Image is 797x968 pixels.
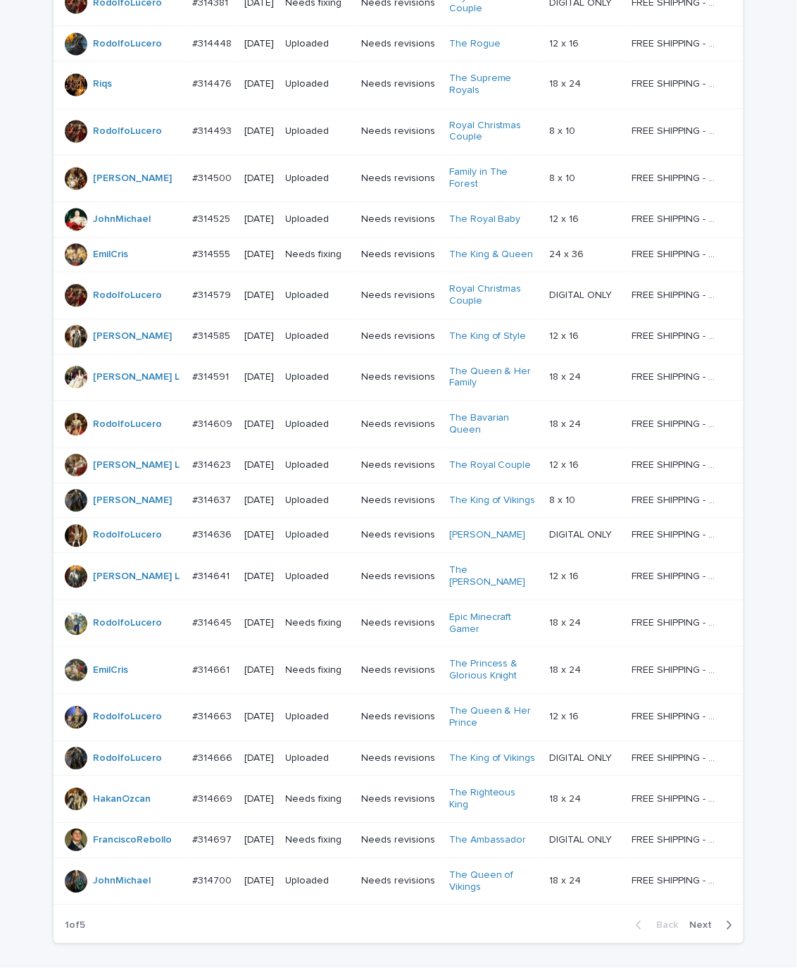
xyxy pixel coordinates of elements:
[549,123,578,138] p: 8 x 10
[632,123,722,138] p: FREE SHIPPING - preview in 1-2 business days, after your approval delivery will take 5-10 b.d.
[286,126,350,138] p: Uploaded
[93,249,128,261] a: EmilCris
[93,835,172,847] a: FranciscoRebollo
[286,876,350,888] p: Uploaded
[361,290,438,302] p: Needs revisions
[54,61,743,108] tr: Riqs #314476#314476 [DATE]UploadedNeeds revisionsThe Supreme Royals 18 x 2418 x 24 FREE SHIPPING ...
[192,569,232,583] p: #314641
[192,662,232,677] p: #314661
[93,290,162,302] a: RodolfoLucero
[632,35,722,50] p: FREE SHIPPING - preview in 1-2 business days, after your approval delivery will take 5-10 b.d.
[244,495,275,507] p: [DATE]
[361,126,438,138] p: Needs revisions
[286,618,350,630] p: Needs fixing
[244,530,275,542] p: [DATE]
[361,173,438,185] p: Needs revisions
[286,290,350,302] p: Uploaded
[286,372,350,384] p: Uploaded
[361,214,438,226] p: Needs revisions
[632,873,722,888] p: FREE SHIPPING - preview in 1-2 business days, after your approval delivery will take 5-10 b.d.
[192,709,234,724] p: #314663
[361,495,438,507] p: Needs revisions
[54,27,743,62] tr: RodolfoLucero #314448#314448 [DATE]UploadedNeeds revisionsThe Rogue 12 x 1612 x 16 FREE SHIPPING ...
[361,712,438,724] p: Needs revisions
[192,211,233,226] p: #314525
[549,287,615,302] p: DIGITAL ONLY
[549,416,584,431] p: 18 x 24
[54,156,743,203] tr: [PERSON_NAME] #314500#314500 [DATE]UploadedNeeds revisionsFamily in The Forest 8 x 108 x 10 FREE ...
[54,402,743,449] tr: RodolfoLucero #314609#314609 [DATE]UploadedNeeds revisionsThe Bavarian Queen 18 x 2418 x 24 FREE ...
[54,448,743,483] tr: [PERSON_NAME] L #314623#314623 [DATE]UploadedNeeds revisionsThe Royal Couple 12 x 1612 x 16 FREE ...
[93,460,180,472] a: [PERSON_NAME] L
[244,38,275,50] p: [DATE]
[192,492,234,507] p: #314637
[244,753,275,765] p: [DATE]
[54,741,743,776] tr: RodolfoLucero #314666#314666 [DATE]UploadedNeeds revisionsThe King of Vikings DIGITAL ONLYDIGITAL...
[54,108,743,156] tr: RodolfoLucero #314493#314493 [DATE]UploadedNeeds revisionsRoyal Christmas Couple 8 x 108 x 10 FRE...
[244,419,275,431] p: [DATE]
[244,618,275,630] p: [DATE]
[286,460,350,472] p: Uploaded
[93,665,128,677] a: EmilCris
[54,858,743,905] tr: JohnMichael #314700#314700 [DATE]UploadedNeeds revisionsThe Queen of Vikings 18 x 2418 x 24 FREE ...
[549,791,584,806] p: 18 x 24
[192,873,234,888] p: #314700
[93,618,162,630] a: RodolfoLucero
[93,214,151,226] a: JohnMichael
[286,665,350,677] p: Needs fixing
[632,247,722,261] p: FREE SHIPPING - preview in 1-2 business days, after your approval delivery will take 5-10 b.d.
[286,214,350,226] p: Uploaded
[361,331,438,343] p: Needs revisions
[244,571,275,583] p: [DATE]
[244,290,275,302] p: [DATE]
[361,794,438,806] p: Needs revisions
[361,753,438,765] p: Needs revisions
[361,249,438,261] p: Needs revisions
[449,870,537,894] a: The Queen of Vikings
[93,712,162,724] a: RodolfoLucero
[192,750,235,765] p: #314666
[286,173,350,185] p: Uploaded
[244,712,275,724] p: [DATE]
[244,249,275,261] p: [DATE]
[449,835,527,847] a: The Ambassador
[632,791,722,806] p: FREE SHIPPING - preview in 1-2 business days, after your approval delivery will take 5-10 b.d.
[449,753,536,765] a: The King of Vikings
[192,35,234,50] p: #314448
[549,328,582,343] p: 12 x 16
[361,419,438,431] p: Needs revisions
[632,369,722,384] p: FREE SHIPPING - preview in 1-2 business days, after your approval delivery will take 5-10 b.d.
[361,876,438,888] p: Needs revisions
[286,835,350,847] p: Needs fixing
[54,554,743,601] tr: [PERSON_NAME] L #314641#314641 [DATE]UploadedNeeds revisionsThe [PERSON_NAME] 12 x 1612 x 16 FREE...
[93,331,172,343] a: [PERSON_NAME]
[244,79,275,91] p: [DATE]
[93,876,151,888] a: JohnMichael
[549,662,584,677] p: 18 x 24
[549,247,586,261] p: 24 x 36
[244,126,275,138] p: [DATE]
[689,921,720,931] span: Next
[684,919,743,932] button: Next
[286,571,350,583] p: Uploaded
[286,419,350,431] p: Uploaded
[449,249,534,261] a: The King & Queen
[625,919,684,932] button: Back
[449,38,501,50] a: The Rogue
[449,120,537,144] a: Royal Christmas Couple
[361,835,438,847] p: Needs revisions
[93,419,162,431] a: RodolfoLucero
[244,173,275,185] p: [DATE]
[632,457,722,472] p: FREE SHIPPING - preview in 1-2 business days, after your approval delivery will take 5-10 b.d.
[449,214,521,226] a: The Royal Baby
[632,416,722,431] p: FREE SHIPPING - preview in 1-2 business days, after your approval delivery will take 5-10 b.d.
[192,287,234,302] p: #314579
[54,600,743,647] tr: RodolfoLucero #314645#314645 [DATE]Needs fixingNeeds revisionsEpic Minecraft Gamer 18 x 2418 x 24...
[449,331,527,343] a: The King of Style
[93,79,112,91] a: Riqs
[244,835,275,847] p: [DATE]
[549,76,584,91] p: 18 x 24
[449,706,537,730] a: The Queen & Her Prince
[549,35,582,50] p: 12 x 16
[549,369,584,384] p: 18 x 24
